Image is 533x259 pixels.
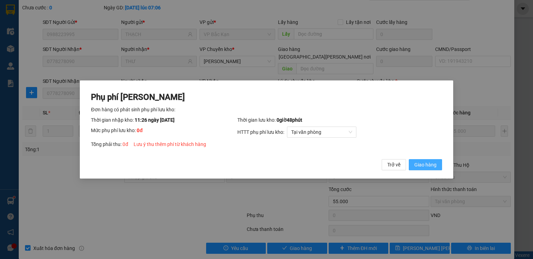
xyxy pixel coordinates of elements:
span: Tại văn phòng [291,127,352,137]
div: HTTT phụ phí lưu kho: [237,127,442,138]
div: Thời gian nhập kho: [91,116,237,124]
span: 0 giờ 48 phút [277,117,302,123]
span: 11:26 ngày [DATE] [135,117,175,123]
div: Tổng phải thu: [91,140,442,148]
span: Trở về [387,161,400,169]
span: 0 đ [137,128,143,133]
button: Trở về [382,159,406,170]
span: Phụ phí [PERSON_NAME] [91,92,185,102]
div: Đơn hàng có phát sinh phụ phí lưu kho: [91,106,442,113]
div: Mức phụ phí lưu kho: [91,127,237,138]
span: Giao hàng [414,161,437,169]
li: 271 - [PERSON_NAME] Tự [PERSON_NAME][GEOGRAPHIC_DATA] - [GEOGRAPHIC_DATA][PERSON_NAME] [65,17,290,34]
div: Thời gian lưu kho: [237,116,442,124]
img: logo.jpg [9,9,61,43]
button: Giao hàng [409,159,442,170]
span: 0 đ [122,141,128,147]
b: GỬI : VP 47 [PERSON_NAME] Khát [PERSON_NAME] [9,50,135,74]
span: Lưu ý thu thêm phí từ khách hàng [134,141,206,147]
